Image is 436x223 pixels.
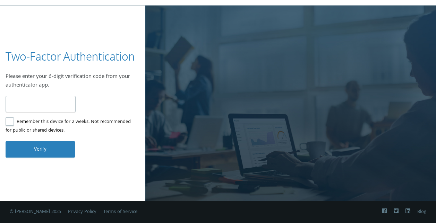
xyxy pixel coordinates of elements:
[6,118,134,135] label: Remember this device for 2 weeks. Not recommended for public or shared devices.
[10,208,61,216] span: © [PERSON_NAME] 2025
[6,49,135,64] h3: Two-Factor Authentication
[6,73,140,90] div: Please enter your 6-digit verification code from your authenticator app.
[103,208,137,216] a: Terms of Service
[417,208,426,216] a: Blog
[68,208,96,216] a: Privacy Policy
[6,141,75,158] button: Verify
